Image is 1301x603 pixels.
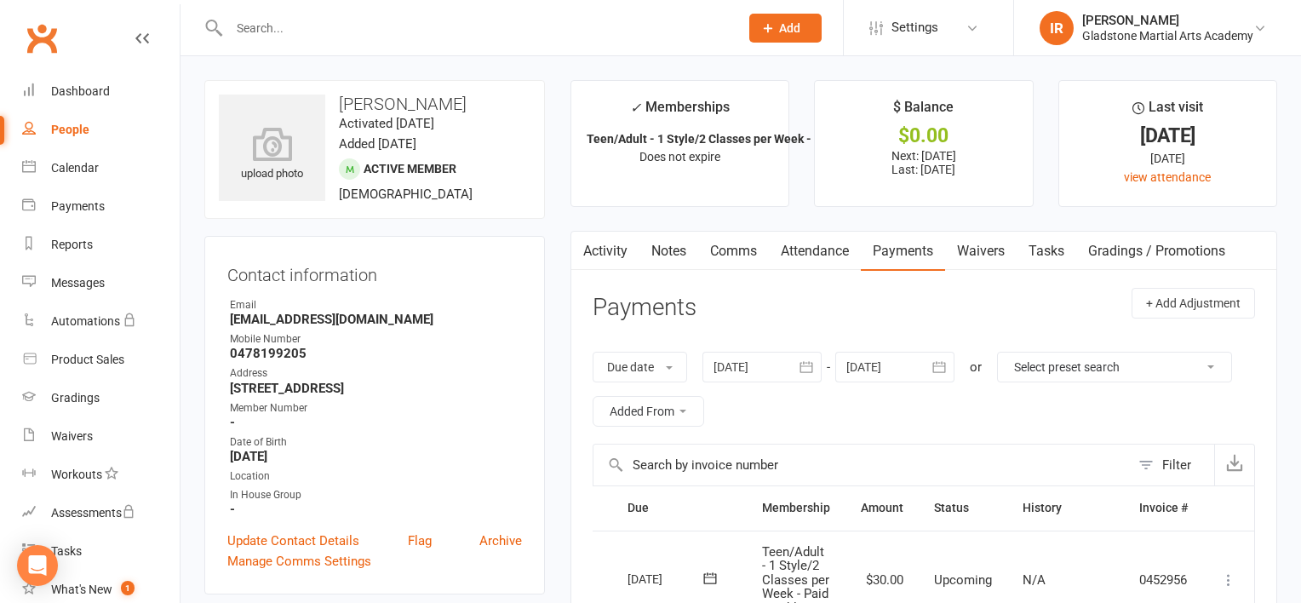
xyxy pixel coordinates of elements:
[830,149,1017,176] p: Next: [DATE] Last: [DATE]
[630,96,730,128] div: Memberships
[22,379,180,417] a: Gradings
[593,396,704,427] button: Added From
[612,486,747,530] th: Due
[230,365,522,382] div: Address
[22,111,180,149] a: People
[224,16,727,40] input: Search...
[51,199,105,213] div: Payments
[1132,96,1203,127] div: Last visit
[230,468,522,485] div: Location
[227,259,522,284] h3: Contact information
[779,21,800,35] span: Add
[593,445,1130,485] input: Search by invoice number
[51,506,135,520] div: Assessments
[22,417,180,456] a: Waivers
[22,72,180,111] a: Dashboard
[1076,232,1237,271] a: Gradings / Promotions
[230,331,522,347] div: Mobile Number
[230,415,522,430] strong: -
[830,127,1017,145] div: $0.00
[22,187,180,226] a: Payments
[22,494,180,532] a: Assessments
[593,352,687,382] button: Due date
[22,264,180,302] a: Messages
[1075,149,1261,168] div: [DATE]
[945,232,1017,271] a: Waivers
[1017,232,1076,271] a: Tasks
[698,232,769,271] a: Comms
[22,532,180,571] a: Tasks
[1124,170,1211,184] a: view attendance
[749,14,822,43] button: Add
[51,429,93,443] div: Waivers
[230,400,522,416] div: Member Number
[339,187,473,202] span: [DEMOGRAPHIC_DATA]
[230,434,522,451] div: Date of Birth
[17,545,58,586] div: Open Intercom Messenger
[364,162,456,175] span: Active member
[769,232,861,271] a: Attendance
[121,581,135,595] span: 1
[227,531,359,551] a: Update Contact Details
[1124,486,1203,530] th: Invoice #
[227,551,371,571] a: Manage Comms Settings
[1130,445,1214,485] button: Filter
[845,486,919,530] th: Amount
[230,449,522,464] strong: [DATE]
[1040,11,1074,45] div: IR
[230,346,522,361] strong: 0478199205
[22,302,180,341] a: Automations
[593,295,696,321] h3: Payments
[1075,127,1261,145] div: [DATE]
[1007,486,1124,530] th: History
[639,232,698,271] a: Notes
[51,391,100,405] div: Gradings
[51,161,99,175] div: Calendar
[230,487,522,503] div: In House Group
[934,572,992,588] span: Upcoming
[970,357,982,377] div: or
[628,566,706,592] div: [DATE]
[51,353,124,366] div: Product Sales
[639,150,720,164] span: Does not expire
[1082,13,1253,28] div: [PERSON_NAME]
[51,468,102,481] div: Workouts
[22,456,180,494] a: Workouts
[479,531,522,551] a: Archive
[22,149,180,187] a: Calendar
[1023,572,1046,588] span: N/A
[630,100,641,116] i: ✓
[571,232,639,271] a: Activity
[219,95,530,113] h3: [PERSON_NAME]
[22,341,180,379] a: Product Sales
[408,531,432,551] a: Flag
[20,17,63,60] a: Clubworx
[1132,288,1255,319] button: + Add Adjustment
[51,238,93,251] div: Reports
[230,297,522,313] div: Email
[51,583,112,596] div: What's New
[230,502,522,517] strong: -
[1162,455,1191,475] div: Filter
[893,96,954,127] div: $ Balance
[51,314,120,328] div: Automations
[891,9,938,47] span: Settings
[1082,28,1253,43] div: Gladstone Martial Arts Academy
[51,276,105,290] div: Messages
[22,226,180,264] a: Reports
[51,123,89,136] div: People
[919,486,1007,530] th: Status
[339,136,416,152] time: Added [DATE]
[230,381,522,396] strong: [STREET_ADDRESS]
[861,232,945,271] a: Payments
[587,132,824,146] strong: Teen/Adult - 1 Style/2 Classes per Week - ...
[51,84,110,98] div: Dashboard
[51,544,82,558] div: Tasks
[339,116,434,131] time: Activated [DATE]
[747,486,845,530] th: Membership
[230,312,522,327] strong: [EMAIL_ADDRESS][DOMAIN_NAME]
[219,127,325,183] div: upload photo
